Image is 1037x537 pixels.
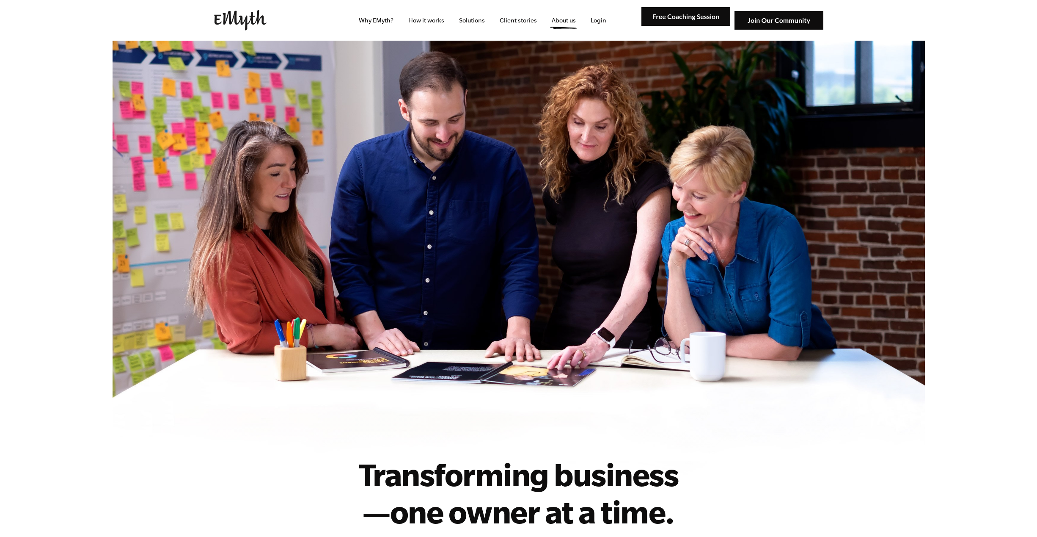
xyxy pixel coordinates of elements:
img: Free Coaching Session [641,7,730,26]
h1: Transforming business —one owner at a time. [333,456,705,530]
iframe: Chat Widget [995,496,1037,537]
img: EMyth [214,10,267,30]
img: Join Our Community [734,11,823,30]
